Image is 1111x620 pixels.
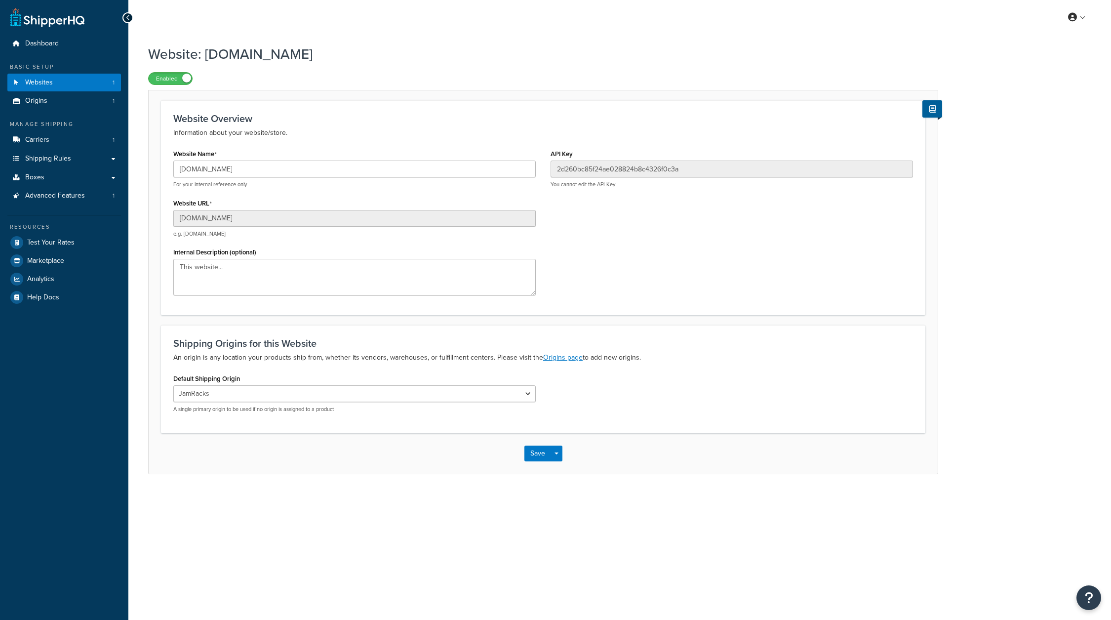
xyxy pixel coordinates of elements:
span: Analytics [27,275,54,284]
label: Website URL [173,200,212,207]
li: Origins [7,92,121,110]
span: Boxes [25,173,44,182]
a: Origins1 [7,92,121,110]
label: Website Name [173,150,217,158]
a: Dashboard [7,35,121,53]
li: Websites [7,74,121,92]
p: For your internal reference only [173,181,536,188]
span: Websites [25,79,53,87]
label: Default Shipping Origin [173,375,240,382]
h3: Shipping Origins for this Website [173,338,913,349]
a: Analytics [7,270,121,288]
span: Marketplace [27,257,64,265]
h3: Website Overview [173,113,913,124]
a: Boxes [7,168,121,187]
h1: Website: [DOMAIN_NAME] [148,44,926,64]
input: XDL713J089NBV22 [551,161,913,177]
span: Help Docs [27,293,59,302]
p: An origin is any location your products ship from, whether its vendors, warehouses, or fulfillmen... [173,352,913,364]
p: Information about your website/store. [173,127,913,139]
a: Shipping Rules [7,150,121,168]
span: Dashboard [25,40,59,48]
li: Advanced Features [7,187,121,205]
a: Websites1 [7,74,121,92]
button: Show Help Docs [922,100,942,118]
label: Enabled [149,73,192,84]
span: 1 [113,136,115,144]
a: Help Docs [7,289,121,306]
p: A single primary origin to be used if no origin is assigned to a product [173,406,536,413]
div: Basic Setup [7,63,121,71]
span: Test Your Rates [27,239,75,247]
a: Marketplace [7,252,121,270]
a: Advanced Features1 [7,187,121,205]
span: 1 [113,192,115,200]
label: API Key [551,150,573,158]
textarea: This website... [173,259,536,295]
span: Carriers [25,136,49,144]
label: Internal Description (optional) [173,248,256,256]
span: Origins [25,97,47,105]
button: Open Resource Center [1076,585,1101,610]
span: 1 [113,79,115,87]
button: Save [524,446,551,461]
span: Shipping Rules [25,155,71,163]
div: Manage Shipping [7,120,121,128]
a: Carriers1 [7,131,121,149]
a: Origins page [543,352,583,363]
span: Advanced Features [25,192,85,200]
p: You cannot edit the API Key [551,181,913,188]
a: Test Your Rates [7,234,121,251]
p: e.g. [DOMAIN_NAME] [173,230,536,238]
li: Carriers [7,131,121,149]
span: 1 [113,97,115,105]
div: Resources [7,223,121,231]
